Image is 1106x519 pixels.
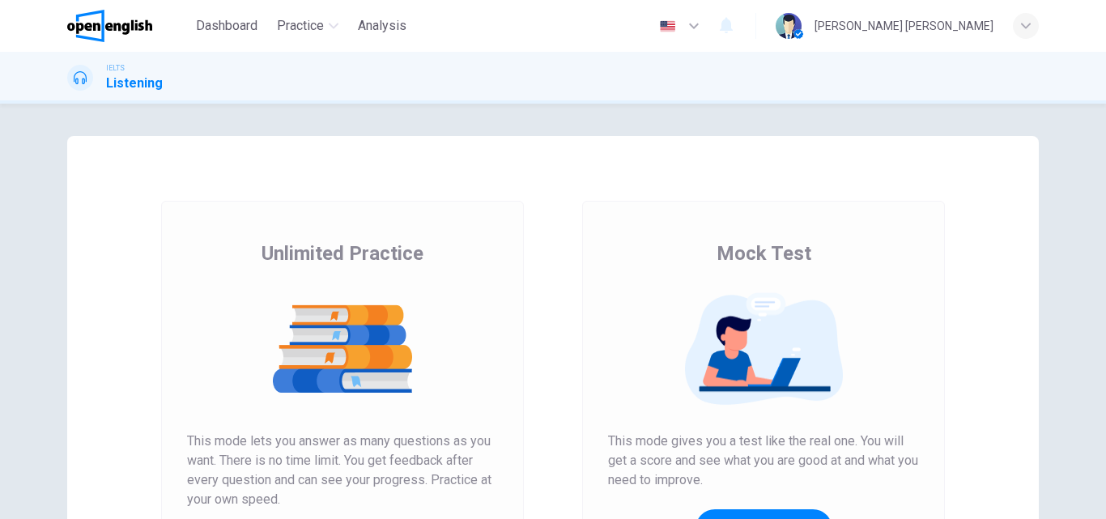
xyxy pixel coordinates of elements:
span: Dashboard [196,16,257,36]
span: Practice [277,16,324,36]
img: Profile picture [776,13,802,39]
span: Unlimited Practice [262,240,423,266]
span: Analysis [358,16,406,36]
h1: Listening [106,74,163,93]
span: This mode gives you a test like the real one. You will get a score and see what you are good at a... [608,432,919,490]
span: This mode lets you answer as many questions as you want. There is no time limit. You get feedback... [187,432,498,509]
button: Dashboard [189,11,264,40]
img: en [657,20,678,32]
button: Practice [270,11,345,40]
div: [PERSON_NAME] [PERSON_NAME] [815,16,993,36]
span: Mock Test [717,240,811,266]
a: OpenEnglish logo [67,10,189,42]
button: Analysis [351,11,413,40]
img: OpenEnglish logo [67,10,152,42]
span: IELTS [106,62,125,74]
